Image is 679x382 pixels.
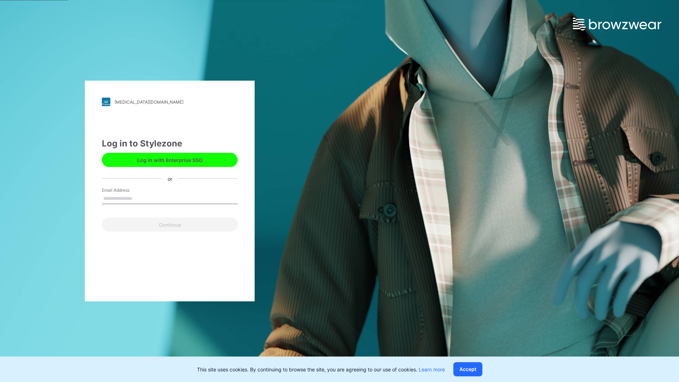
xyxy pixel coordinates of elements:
[453,362,482,376] button: Accept
[102,153,238,167] button: Log in with Enterprise SSO
[197,366,445,373] p: This site uses cookies. By continuing to browse the site, you are agreeing to our use of cookies.
[115,99,184,105] div: [MEDICAL_DATA][DOMAIN_NAME]
[102,187,151,193] label: Email Address
[162,175,178,182] div: or
[419,366,445,372] a: Learn more
[102,137,238,150] div: Log in to Stylezone
[102,98,238,106] a: [MEDICAL_DATA][DOMAIN_NAME]
[102,98,110,106] img: stylezone-logo.562084cfcfab977791bfbf7441f1a819.svg
[573,18,661,30] img: browzwear-logo.e42bd6dac1945053ebaf764b6aa21510.svg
